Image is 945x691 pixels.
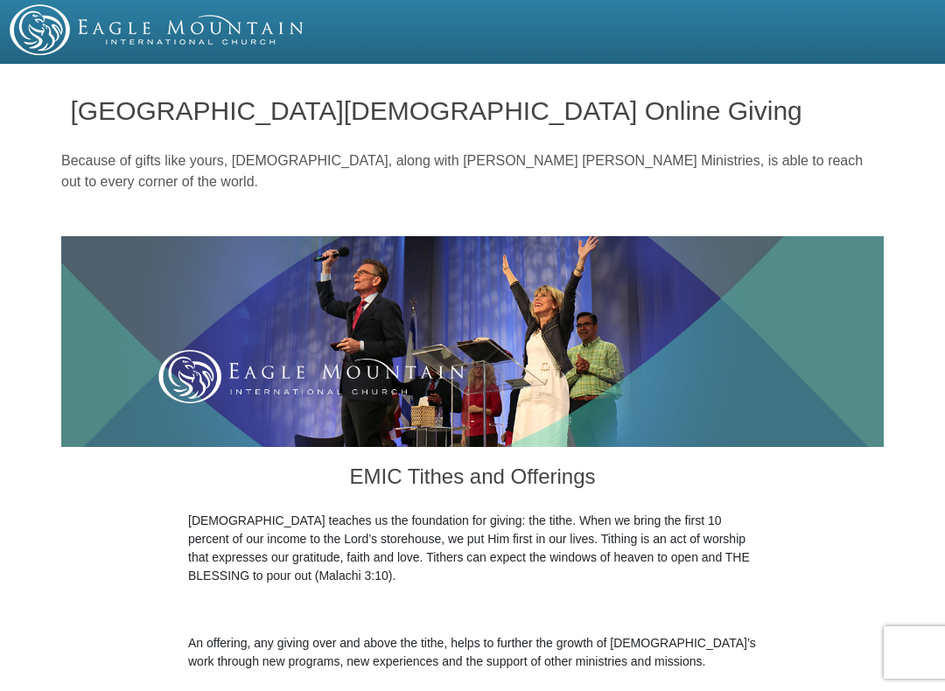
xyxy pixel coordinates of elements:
p: Because of gifts like yours, [DEMOGRAPHIC_DATA], along with [PERSON_NAME] [PERSON_NAME] Ministrie... [61,150,884,192]
h1: [GEOGRAPHIC_DATA][DEMOGRAPHIC_DATA] Online Giving [71,96,875,125]
img: EMIC [10,4,305,55]
h3: EMIC Tithes and Offerings [188,447,757,512]
p: [DEMOGRAPHIC_DATA] teaches us the foundation for giving: the tithe. When we bring the first 10 pe... [188,512,757,585]
p: An offering, any giving over and above the tithe, helps to further the growth of [DEMOGRAPHIC_DAT... [188,634,757,671]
